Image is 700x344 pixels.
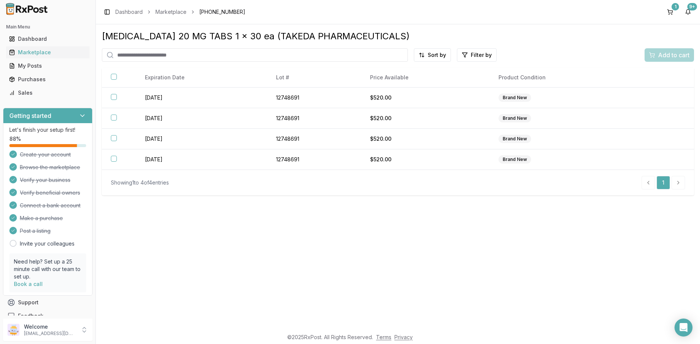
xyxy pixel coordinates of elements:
td: [DATE] [136,149,267,170]
div: Sales [9,89,87,97]
div: $520.00 [370,115,481,122]
div: 1 [672,3,679,10]
a: Purchases [6,73,90,86]
div: [MEDICAL_DATA] 20 MG TABS 1 x 30 ea (TAKEDA PHARMACEUTICALS) [102,30,694,42]
div: Dashboard [9,35,87,43]
td: [DATE] [136,108,267,129]
span: Create your account [20,151,71,158]
div: Brand New [499,135,531,143]
th: Product Condition [490,68,638,88]
span: Verify beneficial owners [20,189,80,197]
a: My Posts [6,59,90,73]
button: Sales [3,87,93,99]
span: Browse the marketplace [20,164,80,171]
div: $520.00 [370,135,481,143]
span: Post a listing [20,227,51,235]
a: Book a call [14,281,43,287]
p: Need help? Set up a 25 minute call with our team to set up. [14,258,82,280]
h3: Getting started [9,111,51,120]
img: RxPost Logo [3,3,51,15]
td: [DATE] [136,88,267,108]
span: Verify your business [20,176,70,184]
button: 9+ [682,6,694,18]
a: Marketplace [6,46,90,59]
button: Support [3,296,93,309]
div: 9+ [687,3,697,10]
span: Connect a bank account [20,202,81,209]
span: Feedback [18,312,43,320]
a: Invite your colleagues [20,240,75,247]
a: Marketplace [155,8,187,16]
div: My Posts [9,62,87,70]
a: Dashboard [6,32,90,46]
span: Sort by [428,51,446,59]
button: Dashboard [3,33,93,45]
td: 12748691 [267,88,361,108]
p: [EMAIL_ADDRESS][DOMAIN_NAME] [24,331,76,337]
button: Filter by [457,48,497,62]
a: Sales [6,86,90,100]
a: Privacy [394,334,413,340]
span: Make a purchase [20,214,63,222]
th: Expiration Date [136,68,267,88]
td: [DATE] [136,129,267,149]
th: Lot # [267,68,361,88]
button: 1 [664,6,676,18]
div: Brand New [499,155,531,164]
p: Welcome [24,323,76,331]
button: My Posts [3,60,93,72]
nav: breadcrumb [115,8,245,16]
span: 88 % [9,135,21,143]
div: Open Intercom Messenger [675,319,693,337]
td: 12748691 [267,129,361,149]
div: $520.00 [370,94,481,101]
div: $520.00 [370,156,481,163]
td: 12748691 [267,149,361,170]
button: Purchases [3,73,93,85]
span: [PHONE_NUMBER] [199,8,245,16]
th: Price Available [361,68,490,88]
div: Purchases [9,76,87,83]
td: 12748691 [267,108,361,129]
h2: Main Menu [6,24,90,30]
a: Dashboard [115,8,143,16]
button: Sort by [414,48,451,62]
div: Marketplace [9,49,87,56]
nav: pagination [642,176,685,189]
button: Feedback [3,309,93,323]
img: User avatar [7,324,19,336]
span: Filter by [471,51,492,59]
a: 1 [657,176,670,189]
p: Let's finish your setup first! [9,126,86,134]
a: Terms [376,334,391,340]
div: Showing 1 to 4 of 4 entries [111,179,169,186]
div: Brand New [499,94,531,102]
button: Marketplace [3,46,93,58]
div: Brand New [499,114,531,122]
